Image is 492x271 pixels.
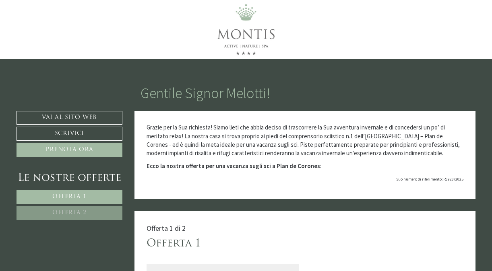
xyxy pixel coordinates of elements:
span: Offerta 1 [52,194,87,200]
span: Offerta 1 di 2 [147,224,186,233]
span: Offerta 2 [52,210,87,216]
a: Vai al sito web [17,111,122,125]
a: Scrivici [17,127,122,141]
div: Offerta 1 [147,236,201,251]
span: Suo numero di riferimento: R8928/2025 [396,177,463,182]
a: Prenota ora [17,143,122,157]
strong: Ecco la nostra offerta per una vacanza sugli sci a Plan de Corones: [147,162,322,170]
p: Grazie per la Sua richiesta! Siamo lieti che abbia deciso di trascorrere la Sua avventura inverna... [147,123,464,158]
h1: Gentile Signor Melotti! [141,85,270,101]
div: Le nostre offerte [17,171,122,186]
